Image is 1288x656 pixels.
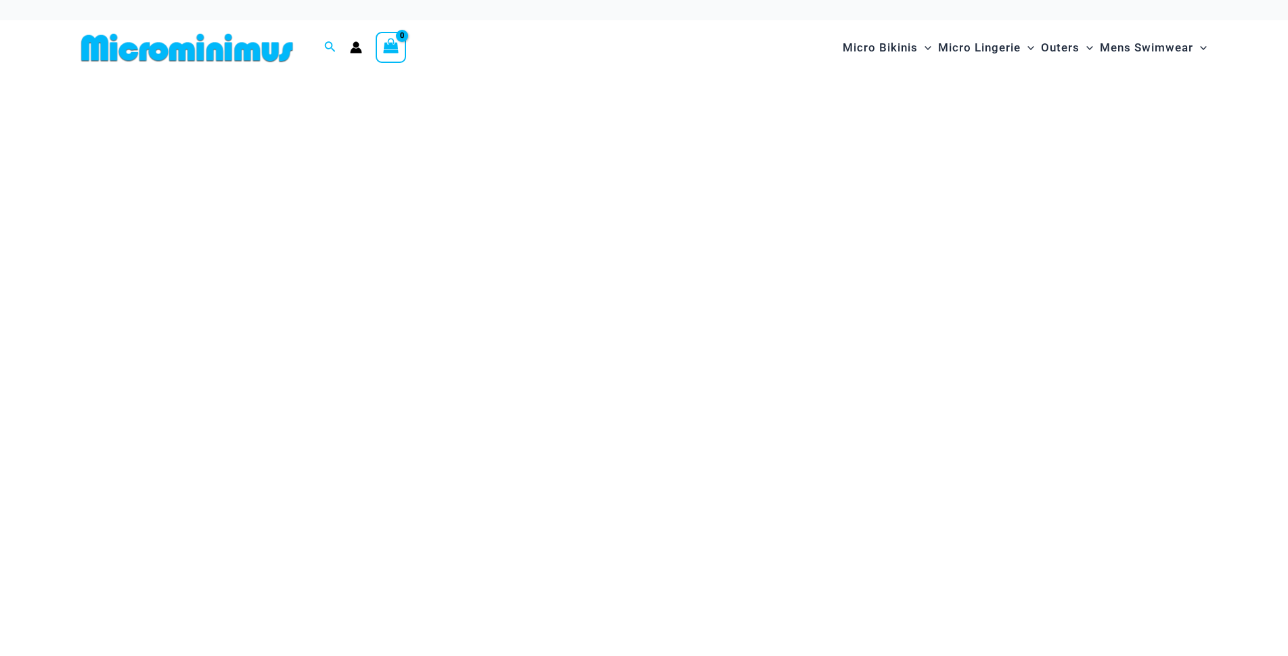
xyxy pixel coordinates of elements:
[837,25,1213,70] nav: Site Navigation
[843,30,918,65] span: Micro Bikinis
[839,27,935,68] a: Micro BikinisMenu ToggleMenu Toggle
[376,32,407,63] a: View Shopping Cart, empty
[1193,30,1207,65] span: Menu Toggle
[76,32,298,63] img: MM SHOP LOGO FLAT
[1038,27,1096,68] a: OutersMenu ToggleMenu Toggle
[324,39,336,56] a: Search icon link
[1096,27,1210,68] a: Mens SwimwearMenu ToggleMenu Toggle
[1021,30,1034,65] span: Menu Toggle
[350,41,362,53] a: Account icon link
[1041,30,1080,65] span: Outers
[935,27,1038,68] a: Micro LingerieMenu ToggleMenu Toggle
[1100,30,1193,65] span: Mens Swimwear
[918,30,931,65] span: Menu Toggle
[938,30,1021,65] span: Micro Lingerie
[1080,30,1093,65] span: Menu Toggle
